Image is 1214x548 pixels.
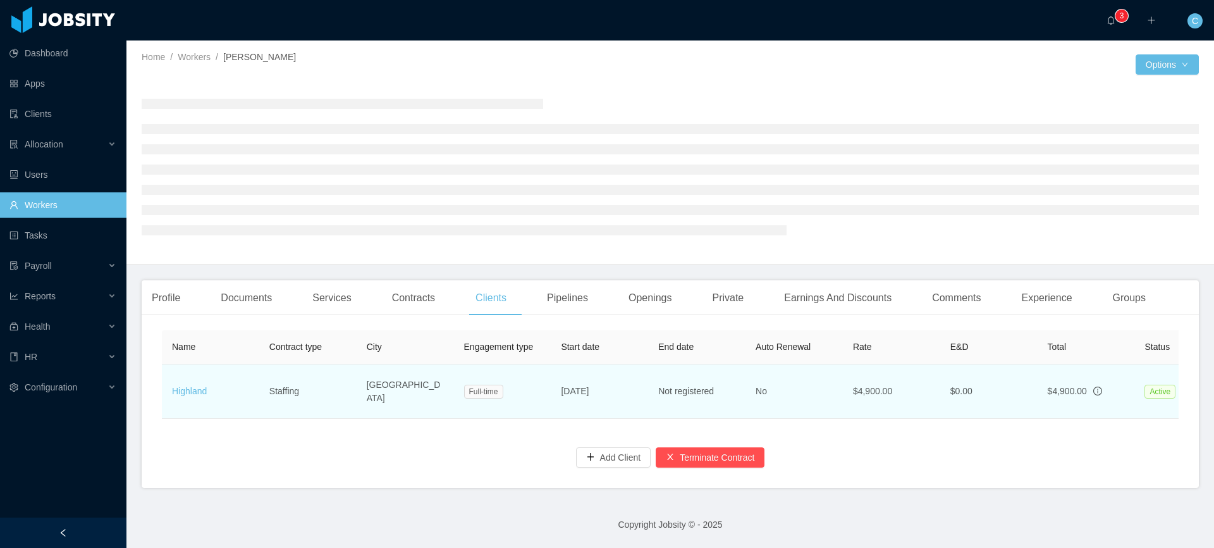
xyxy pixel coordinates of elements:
[1103,280,1156,316] div: Groups
[269,386,299,396] span: Staffing
[465,280,517,316] div: Clients
[950,386,972,396] span: $0.00
[25,382,77,392] span: Configuration
[302,280,361,316] div: Services
[1093,387,1102,395] span: info-circle
[658,386,714,396] span: Not registered
[1011,280,1082,316] div: Experience
[25,291,56,301] span: Reports
[576,447,651,468] button: icon: plusAdd Client
[1136,54,1199,75] button: Optionsicon: down
[658,342,694,352] span: End date
[1115,9,1128,22] sup: 3
[9,223,116,248] a: icon: profileTasks
[367,342,382,352] span: City
[178,52,211,62] a: Workers
[25,352,37,362] span: HR
[561,386,589,396] span: [DATE]
[561,342,599,352] span: Start date
[9,261,18,270] i: icon: file-protect
[9,352,18,361] i: icon: book
[216,52,218,62] span: /
[382,280,445,316] div: Contracts
[1144,385,1175,399] span: Active
[464,385,503,399] span: Full-time
[9,101,116,127] a: icon: auditClients
[9,322,18,331] i: icon: medicine-box
[1147,16,1156,25] i: icon: plus
[922,280,991,316] div: Comments
[843,364,940,419] td: $4,900.00
[25,321,50,332] span: Health
[1120,9,1124,22] p: 3
[9,40,116,66] a: icon: pie-chartDashboard
[25,261,52,271] span: Payroll
[9,162,116,187] a: icon: robotUsers
[853,342,872,352] span: Rate
[211,280,282,316] div: Documents
[9,192,116,218] a: icon: userWorkers
[950,342,969,352] span: E&D
[745,364,843,419] td: No
[142,280,190,316] div: Profile
[537,280,598,316] div: Pipelines
[1048,342,1067,352] span: Total
[9,71,116,96] a: icon: appstoreApps
[1192,13,1198,28] span: C
[126,503,1214,547] footer: Copyright Jobsity © - 2025
[9,140,18,149] i: icon: solution
[223,52,296,62] span: [PERSON_NAME]
[618,280,682,316] div: Openings
[9,292,18,301] i: icon: line-chart
[656,447,764,468] button: icon: closeTerminate Contract
[464,342,534,352] span: Engagement type
[1144,342,1170,352] span: Status
[774,280,902,316] div: Earnings And Discounts
[702,280,754,316] div: Private
[9,383,18,392] i: icon: setting
[172,386,207,396] a: Highland
[25,139,63,149] span: Allocation
[172,342,195,352] span: Name
[1048,386,1087,396] span: $4,900.00
[269,342,322,352] span: Contract type
[142,52,165,62] a: Home
[170,52,173,62] span: /
[357,364,454,419] td: [GEOGRAPHIC_DATA]
[756,342,811,352] span: Auto Renewal
[1107,16,1115,25] i: icon: bell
